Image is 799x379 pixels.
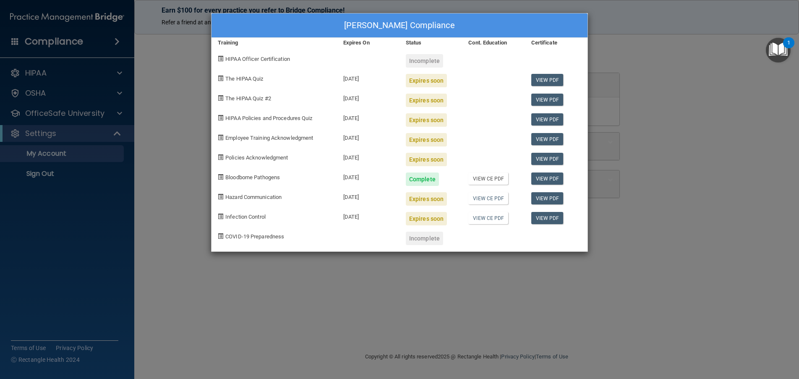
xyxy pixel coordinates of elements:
div: Expires soon [406,94,447,107]
div: [PERSON_NAME] Compliance [211,13,587,38]
span: Bloodborne Pathogens [225,174,280,180]
div: 1 [787,43,790,54]
div: Expires soon [406,113,447,127]
a: View PDF [531,153,564,165]
div: [DATE] [337,127,399,146]
span: Policies Acknowledgment [225,154,288,161]
div: Expires soon [406,212,447,225]
span: COVID-19 Preparedness [225,233,284,240]
span: HIPAA Officer Certification [225,56,290,62]
div: Incomplete [406,232,443,245]
div: Expires soon [406,133,447,146]
div: [DATE] [337,68,399,87]
div: Certificate [525,38,587,48]
div: [DATE] [337,206,399,225]
div: [DATE] [337,107,399,127]
a: View PDF [531,94,564,106]
div: Expires On [337,38,399,48]
div: Cont. Education [462,38,525,48]
a: View PDF [531,192,564,204]
div: Training [211,38,337,48]
span: Employee Training Acknowledgment [225,135,313,141]
div: Complete [406,173,439,186]
a: View CE PDF [468,173,508,185]
a: View CE PDF [468,212,508,224]
a: View PDF [531,74,564,86]
button: Open Resource Center, 1 new notification [766,38,791,63]
div: [DATE] [337,146,399,166]
div: [DATE] [337,186,399,206]
span: Infection Control [225,214,266,220]
div: Incomplete [406,54,443,68]
a: View PDF [531,113,564,125]
span: The HIPAA Quiz [225,76,263,82]
div: Expires soon [406,192,447,206]
span: HIPAA Policies and Procedures Quiz [225,115,312,121]
a: View CE PDF [468,192,508,204]
div: Expires soon [406,153,447,166]
div: Status [399,38,462,48]
span: Hazard Communication [225,194,282,200]
div: Expires soon [406,74,447,87]
div: [DATE] [337,87,399,107]
a: View PDF [531,212,564,224]
div: [DATE] [337,166,399,186]
a: View PDF [531,173,564,185]
a: View PDF [531,133,564,145]
span: The HIPAA Quiz #2 [225,95,271,102]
